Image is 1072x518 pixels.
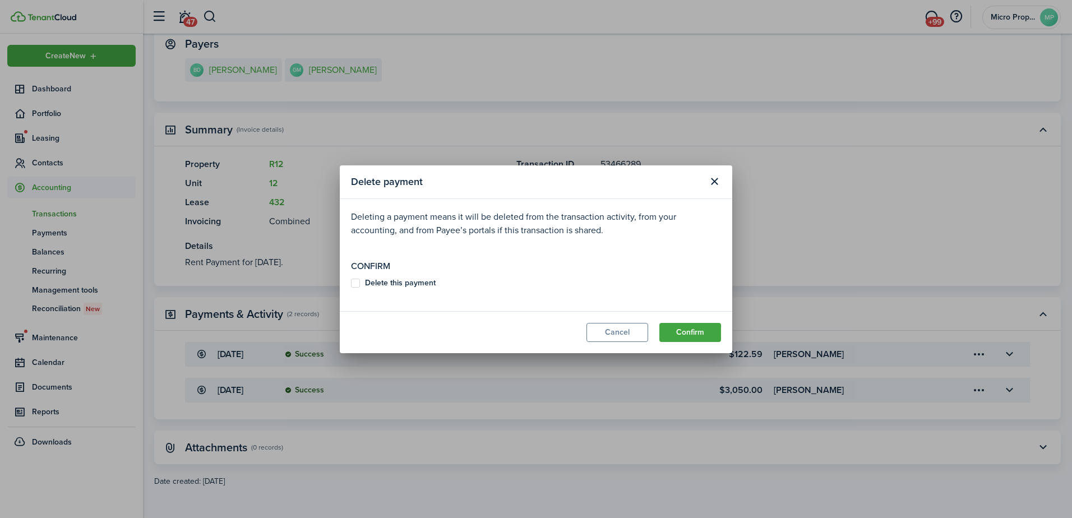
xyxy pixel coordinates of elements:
[351,171,702,193] modal-title: Delete payment
[351,210,721,237] p: Deleting a payment means it will be deleted from the transaction activity, from your accounting, ...
[659,323,721,342] button: Confirm
[586,323,648,342] button: Cancel
[705,172,724,191] button: Close modal
[365,277,436,289] b: Delete this payment
[351,260,721,273] p: Confirm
